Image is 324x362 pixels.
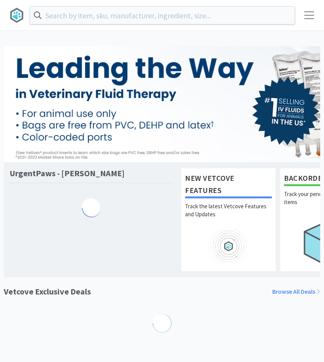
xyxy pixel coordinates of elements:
h1: New Vetcove Features [185,172,272,198]
input: Search by item, sku, manufacturer, ingredient, size... [30,6,295,24]
h1: UrgentPaws - [PERSON_NAME] [10,168,124,179]
a: New Vetcove FeaturesTrack the latest Vetcove Features and Updates [181,168,276,272]
p: Track the latest Vetcove Features and Updates [185,202,272,229]
h1: Vetcove Exclusive Deals [4,285,91,298]
a: Browse All Deals [272,287,320,297]
img: hero_feature_roadmap.png [185,229,272,264]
